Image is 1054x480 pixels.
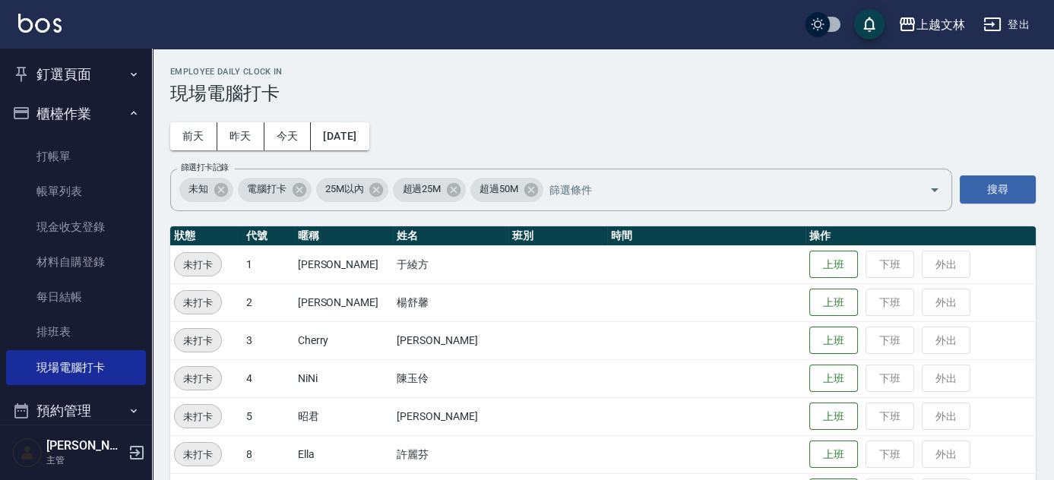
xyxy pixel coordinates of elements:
span: 25M以內 [316,182,373,197]
td: 于綾方 [393,245,508,283]
div: 25M以內 [316,178,389,202]
td: [PERSON_NAME] [393,321,508,359]
td: 昭君 [294,397,393,435]
td: 4 [242,359,294,397]
th: 班別 [508,226,607,246]
img: Logo [18,14,62,33]
td: [PERSON_NAME] [294,245,393,283]
div: 未知 [179,178,233,202]
span: 未打卡 [175,333,221,349]
a: 材料自購登錄 [6,245,146,279]
button: 上班 [809,251,858,279]
td: Cherry [294,321,393,359]
a: 排班表 [6,314,146,349]
button: [DATE] [311,122,369,150]
button: 櫃檯作業 [6,94,146,134]
th: 時間 [607,226,806,246]
span: 超過25M [393,182,450,197]
button: 釘選頁面 [6,55,146,94]
span: 未打卡 [175,295,221,311]
th: 操作 [806,226,1036,246]
span: 未打卡 [175,371,221,387]
td: [PERSON_NAME] [393,397,508,435]
div: 上越文林 [916,15,965,34]
a: 現場電腦打卡 [6,350,146,385]
th: 姓名 [393,226,508,246]
td: 3 [242,321,294,359]
label: 篩選打卡記錄 [181,162,229,173]
div: 超過50M [470,178,543,202]
button: Open [923,178,947,202]
input: 篩選條件 [546,176,903,203]
span: 超過50M [470,182,527,197]
td: 楊舒馨 [393,283,508,321]
td: 2 [242,283,294,321]
button: 今天 [264,122,312,150]
td: 5 [242,397,294,435]
h2: Employee Daily Clock In [170,67,1036,77]
a: 每日結帳 [6,279,146,314]
button: 搜尋 [960,175,1036,204]
h3: 現場電腦打卡 [170,83,1036,104]
th: 暱稱 [294,226,393,246]
th: 狀態 [170,226,242,246]
button: 上班 [809,365,858,393]
button: 上越文林 [892,9,971,40]
button: 預約管理 [6,391,146,431]
td: 許麗芬 [393,435,508,473]
p: 主管 [46,453,124,467]
span: 電腦打卡 [238,182,296,197]
button: 上班 [809,289,858,317]
span: 未打卡 [175,257,221,273]
h5: [PERSON_NAME] [46,438,124,453]
div: 電腦打卡 [238,178,312,202]
div: 超過25M [393,178,466,202]
td: Ella [294,435,393,473]
button: 前天 [170,122,217,150]
td: 陳玉伶 [393,359,508,397]
span: 未打卡 [175,409,221,425]
button: save [854,9,885,39]
td: 1 [242,245,294,283]
button: 上班 [809,327,858,355]
td: NiNi [294,359,393,397]
td: [PERSON_NAME] [294,283,393,321]
a: 現金收支登錄 [6,210,146,245]
button: 上班 [809,441,858,469]
span: 未打卡 [175,447,221,463]
td: 8 [242,435,294,473]
img: Person [12,437,43,468]
button: 登出 [977,11,1036,39]
button: 昨天 [217,122,264,150]
a: 帳單列表 [6,174,146,209]
span: 未知 [179,182,217,197]
th: 代號 [242,226,294,246]
button: 上班 [809,403,858,431]
a: 打帳單 [6,139,146,174]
